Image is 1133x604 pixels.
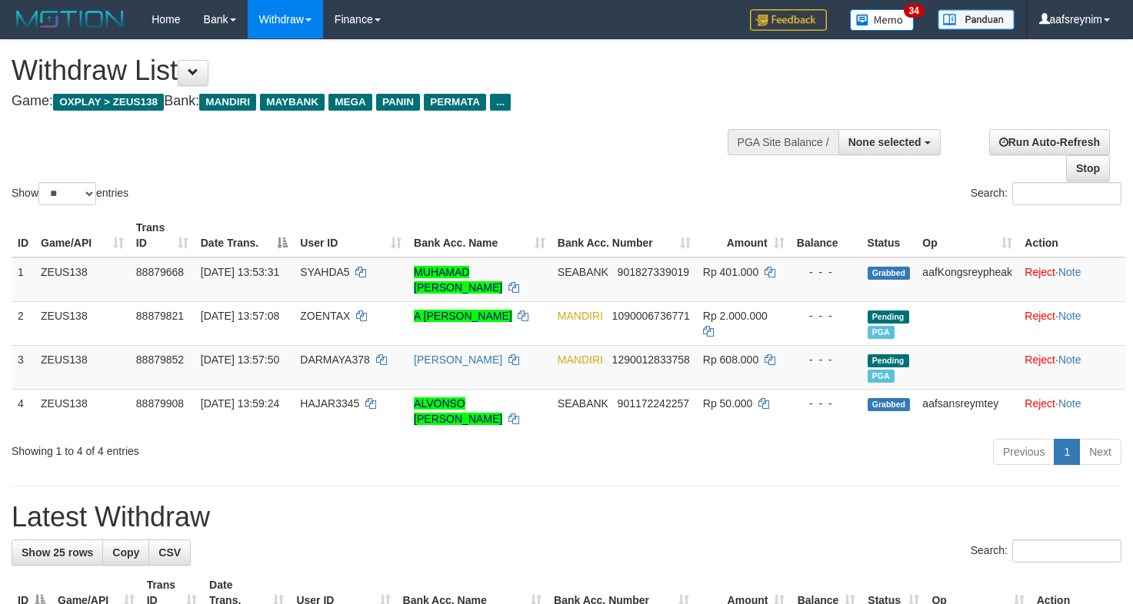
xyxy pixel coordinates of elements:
span: PANIN [376,94,420,111]
a: Show 25 rows [12,539,103,566]
a: Note [1058,353,1081,366]
td: · [1018,301,1125,345]
span: [DATE] 13:57:08 [201,310,279,322]
span: Rp 401.000 [703,266,758,278]
span: ... [490,94,511,111]
th: ID [12,214,35,257]
a: Next [1079,439,1121,465]
th: Game/API: activate to sort column ascending [35,214,130,257]
a: [PERSON_NAME] [414,353,502,366]
span: ZOENTAX [300,310,350,322]
span: None selected [848,136,921,148]
select: Showentries [38,182,96,205]
a: Run Auto-Refresh [989,129,1110,155]
span: Marked by aafsolysreylen [868,370,895,383]
div: PGA Site Balance / [728,129,838,155]
a: A [PERSON_NAME] [414,310,512,322]
label: Search: [971,182,1121,205]
span: [DATE] 13:57:50 [201,353,279,366]
a: Stop [1066,155,1110,181]
span: Marked by aafsolysreylen [868,326,895,339]
span: Copy 1090006736771 to clipboard [612,310,690,322]
div: - - - [797,396,855,411]
span: 88879668 [136,266,184,278]
span: MEGA [328,94,372,111]
a: Note [1058,397,1081,410]
th: Trans ID: activate to sort column ascending [130,214,195,257]
span: Rp 608.000 [703,353,758,366]
td: 3 [12,345,35,389]
td: ZEUS138 [35,345,130,389]
td: · [1018,257,1125,302]
span: Show 25 rows [22,546,93,559]
span: 88879821 [136,310,184,322]
span: CSV [158,546,181,559]
a: Reject [1025,266,1055,278]
span: Grabbed [868,267,911,280]
img: Button%20Memo.svg [850,9,915,31]
span: SEABANK [558,397,608,410]
a: Previous [993,439,1055,465]
span: OXPLAY > ZEUS138 [53,94,164,111]
span: Pending [868,354,909,367]
th: User ID: activate to sort column ascending [294,214,408,257]
a: Note [1058,310,1081,322]
div: - - - [797,264,855,280]
span: 34 [904,4,925,18]
span: Copy 901172242257 to clipboard [618,397,689,410]
td: aafsansreymtey [916,389,1018,433]
span: HAJAR3345 [300,397,359,410]
th: Status [861,214,917,257]
span: Rp 2.000.000 [703,310,768,322]
span: Copy [112,546,139,559]
span: MANDIRI [199,94,256,111]
a: MUHAMAD [PERSON_NAME] [414,266,502,294]
a: CSV [148,539,191,566]
th: Amount: activate to sort column ascending [697,214,791,257]
th: Bank Acc. Name: activate to sort column ascending [408,214,552,257]
a: Copy [102,539,149,566]
td: ZEUS138 [35,257,130,302]
td: 1 [12,257,35,302]
th: Bank Acc. Number: activate to sort column ascending [552,214,697,257]
td: 4 [12,389,35,433]
th: Date Trans.: activate to sort column descending [195,214,295,257]
span: Copy 1290012833758 to clipboard [612,353,690,366]
span: 88879908 [136,397,184,410]
a: Note [1058,266,1081,278]
button: None selected [838,129,941,155]
td: ZEUS138 [35,301,130,345]
span: Rp 50.000 [703,397,753,410]
td: aafKongsreypheak [916,257,1018,302]
img: MOTION_logo.png [12,8,128,31]
th: Balance [791,214,861,257]
span: [DATE] 13:53:31 [201,266,279,278]
input: Search: [1012,182,1121,205]
td: · [1018,345,1125,389]
div: - - - [797,352,855,367]
span: Grabbed [868,398,911,411]
input: Search: [1012,539,1121,563]
label: Show entries [12,182,128,205]
img: Feedback.jpg [750,9,827,31]
label: Search: [971,539,1121,563]
span: SYAHDA5 [300,266,349,278]
h4: Game: Bank: [12,94,740,109]
div: - - - [797,308,855,324]
h1: Withdraw List [12,55,740,86]
div: Showing 1 to 4 of 4 entries [12,437,461,459]
span: Pending [868,310,909,324]
td: · [1018,389,1125,433]
th: Op: activate to sort column ascending [916,214,1018,257]
span: [DATE] 13:59:24 [201,397,279,410]
td: ZEUS138 [35,389,130,433]
span: 88879852 [136,353,184,366]
span: Copy 901827339019 to clipboard [618,266,689,278]
span: MANDIRI [558,310,603,322]
a: Reject [1025,397,1055,410]
a: Reject [1025,353,1055,366]
a: Reject [1025,310,1055,322]
td: 2 [12,301,35,345]
span: SEABANK [558,266,608,278]
a: ALVONSO [PERSON_NAME] [414,397,502,425]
